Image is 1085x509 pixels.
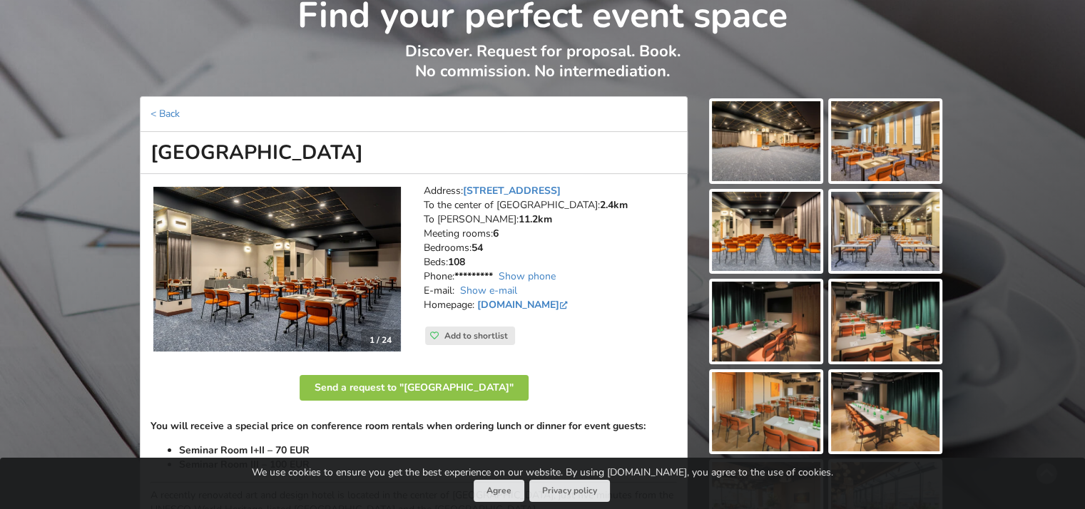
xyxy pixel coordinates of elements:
a: [DOMAIN_NAME] [477,298,571,312]
a: < Back [151,107,180,120]
strong: 6 [493,227,499,240]
span: Add to shortlist [444,330,508,341]
strong: Seminar Room I+II – 70 EUR [179,443,310,457]
strong: 11.2km [519,212,552,226]
a: Privacy policy [529,480,610,502]
img: Aston Hotel Riga | Riga | Event place - gallery picture [831,192,939,272]
img: Aston Hotel Riga | Riga | Event place - gallery picture [831,101,939,181]
p: Discover. Request for proposal. Book. No commission. No intermediation. [141,41,944,96]
img: Hotel | Riga | Aston Hotel Riga [153,187,401,352]
a: Show e-mail [460,284,517,297]
h1: [GEOGRAPHIC_DATA] [140,132,688,174]
strong: You will receive a special price on conference room rentals when ordering lunch or dinner for eve... [151,419,646,433]
a: [STREET_ADDRESS] [463,184,561,197]
a: Show phone [499,269,556,283]
img: Aston Hotel Riga | Riga | Event place - gallery picture [712,192,820,272]
div: 1 / 24 [361,329,400,351]
address: Address: To the center of [GEOGRAPHIC_DATA]: To [PERSON_NAME]: Meeting rooms: Bedrooms: Beds: Pho... [424,184,677,327]
button: Send a request to "[GEOGRAPHIC_DATA]" [300,375,529,401]
strong: 2.4km [600,198,628,212]
img: Aston Hotel Riga | Riga | Event place - gallery picture [831,282,939,361]
button: Agree [474,480,524,502]
strong: 54 [472,241,483,254]
img: Aston Hotel Riga | Riga | Event place - gallery picture [831,372,939,452]
strong: 108 [448,255,465,269]
img: Aston Hotel Riga | Riga | Event place - gallery picture [712,372,820,452]
a: Hotel | Riga | Aston Hotel Riga 1 / 24 [153,187,401,352]
img: Aston Hotel Riga | Riga | Event place - gallery picture [712,282,820,361]
img: Aston Hotel Riga | Riga | Event place - gallery picture [712,101,820,181]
